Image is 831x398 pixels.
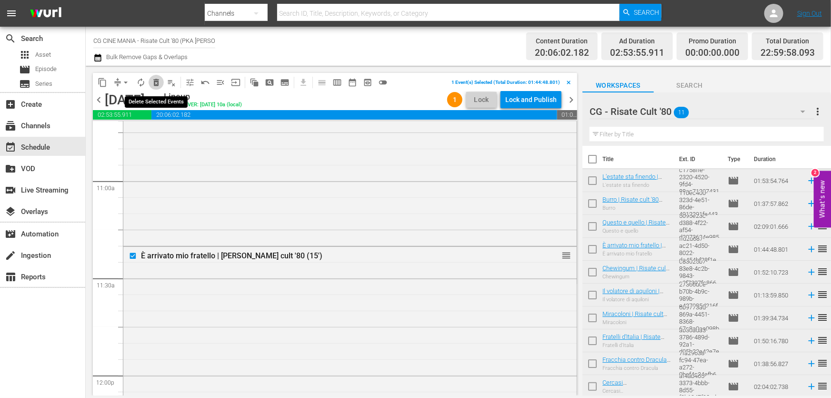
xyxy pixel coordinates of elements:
[5,250,16,261] span: Ingestion
[228,75,243,90] span: Update Metadata from Key Asset
[817,335,828,346] span: reorder
[602,265,670,279] a: Chewingum | Risate cult '80 (15')
[602,388,671,394] div: Cercasi [DEMOGRAPHIC_DATA]
[560,74,577,91] button: clear
[806,198,817,209] svg: Add to Schedule
[330,75,345,90] span: Week Calendar View
[685,48,740,59] span: 00:00:00.000
[198,75,213,90] span: Revert to Primary Episode
[806,244,817,255] svg: Add to Schedule
[673,146,721,173] th: Ext. ID
[761,34,815,48] div: Total Duration
[602,146,673,173] th: Title
[806,358,817,369] svg: Add to Schedule
[728,289,739,301] span: Episode
[602,228,671,234] div: Questo e quello
[817,357,828,369] span: reorder
[602,196,662,210] a: Burro | Risate cult '80 (15')
[451,80,560,85] span: 1 Event(s) Selected (Total Duration: 01:44:48.801)
[311,73,330,92] span: Day Calendar View
[602,342,671,348] div: Fratelli d’Italia
[750,261,802,284] td: 01:52:10.723
[136,78,146,87] span: autorenew_outlined
[590,98,814,125] div: CG - Risate Cult '80
[164,92,242,102] div: Lineup
[610,34,664,48] div: Ad Duration
[817,380,828,392] span: reorder
[23,2,69,25] img: ans4CAIJ8jUAAAAAAAAAAAAAAAAAAAAAAAAgQb4GAAAAAAAAAAAAAAAAAAAAAAAAJMjXAAAAAAAAAAAAAAAAAAAAAAAAgAT5G...
[750,215,802,238] td: 02:09:01.666
[470,95,493,105] span: Lock
[675,306,724,329] td: 6b9773ad-869a-4451-8368-67c8a0ae098b
[806,267,817,277] svg: Add to Schedule
[602,356,671,370] a: Fracchia contro Dracula | Risate cult '80 (15')
[806,221,817,232] svg: Add to Schedule
[5,184,16,196] span: Live Streaming
[602,365,671,371] div: Fracchia contro Dracula
[675,261,724,284] td: c83025b7-83e8-4c2b-9843-c2f7397fc866
[602,319,671,326] div: Miracoloni
[750,284,802,306] td: 01:13:59.850
[566,80,571,85] span: clear
[345,75,360,90] span: Month Calendar View
[35,64,57,74] span: Episode
[167,78,176,87] span: playlist_remove_outlined
[501,91,561,108] button: Lock and Publish
[582,80,654,92] span: Workspaces
[675,169,724,192] td: c1758ffe-2320-4520-9fd4-88ac71207431
[5,99,16,110] span: Create
[728,312,739,324] span: Episode
[728,198,739,209] span: Episode
[610,48,664,59] span: 02:53:55.911
[728,335,739,347] span: Episode
[817,312,828,323] span: reorder
[133,75,149,90] span: Loop Content
[602,310,667,325] a: Miracoloni | Risate cult '80 (15')
[675,284,724,306] td: 27366dce-b70b-4b9c-989b-e427085d216f
[277,75,292,90] span: Create Series Block
[141,251,524,260] div: È arrivato mio fratello | [PERSON_NAME] cult '80 (15')
[750,375,802,398] td: 02:04:02.738
[675,352,724,375] td: 7fa29638-fc94-47ea-a272-0bef4c34efb6
[728,266,739,278] span: Episode
[231,78,240,87] span: input
[265,78,274,87] span: pageview_outlined
[466,92,497,108] button: Lock
[5,271,16,283] span: Reports
[675,329,724,352] td: ab30ada3-3786-489d-92a1-d05b22e42e7e
[19,64,30,75] span: Episode
[602,287,663,302] a: Il volatore di aquiloni | Risate cult '80 (15')
[748,146,805,173] th: Duration
[360,75,375,90] span: View Backup
[5,120,16,132] span: subscriptions
[602,333,664,347] a: Fratelli d’Italia | Risate cult '80 (15')
[5,142,16,153] span: Schedule
[5,206,16,217] span: Overlays
[378,78,388,87] span: toggle_off
[557,110,577,120] span: 01:00:01.907
[602,242,669,263] a: È arrivato mio fratello | [PERSON_NAME] cult '80 (15')
[750,306,802,329] td: 01:39:34.734
[216,78,225,87] span: menu_open
[95,75,110,90] span: Copy Lineup
[5,163,16,174] span: VOD
[98,78,107,87] span: content_copy
[602,251,671,257] div: È arrivato mio fratello
[363,78,372,87] span: preview_outlined
[675,215,724,238] td: 5095e23c-d388-4f22-af54-d2073624e985
[750,192,802,215] td: 01:37:57.862
[817,243,828,255] span: reorder
[634,4,659,21] span: Search
[151,78,161,87] span: delete_forever_outlined
[602,219,670,233] a: Questo e quello | Risate cult '80 (15')
[728,221,739,232] span: Episode
[93,94,105,106] span: chevron_left
[113,78,122,87] span: compress
[105,92,145,108] div: [DATE]
[110,75,133,90] span: Remove Gaps & Overlaps
[5,228,16,240] span: Automation
[812,100,824,123] button: more_vert
[675,375,724,398] td: af4ab465-3373-4bbb-8d55-f0b1947f92ad
[817,266,828,277] span: reorder
[750,352,802,375] td: 01:38:56.827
